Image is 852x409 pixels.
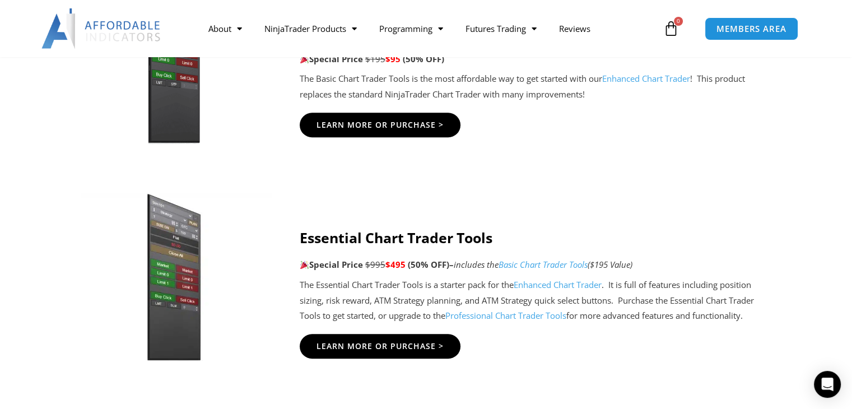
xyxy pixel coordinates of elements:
span: (50% OFF) [408,259,449,270]
span: 0 [674,17,683,26]
span: $495 [385,259,406,270]
span: Learn More Or Purchase > [316,342,444,350]
i: includes the ($195 Value) [454,259,632,270]
p: The Basic Chart Trader Tools is the most affordable way to get started with our ! This product re... [300,71,776,103]
a: Professional Chart Trader Tools [445,310,566,321]
img: LogoAI | Affordable Indicators – NinjaTrader [41,8,162,49]
a: Reviews [548,16,602,41]
span: $995 [365,259,385,270]
span: Learn More Or Purchase > [316,121,444,129]
a: Learn More Or Purchase > [300,334,460,359]
strong: Essential Chart Trader Tools [300,228,492,247]
nav: Menu [197,16,660,41]
span: $195 [365,53,385,64]
span: – [449,259,454,270]
a: NinjaTrader Products [253,16,368,41]
a: Basic Chart Trader Tools [499,259,588,270]
img: Essential-Chart-Trader-Toolsjpg | Affordable Indicators – NinjaTrader [76,193,272,361]
a: 0 [646,12,696,45]
strong: Special Price [300,53,363,64]
span: (50% OFF) [403,53,444,64]
a: About [197,16,253,41]
span: MEMBERS AREA [716,25,786,33]
strong: Special Price [300,259,363,270]
img: 🎉 [300,55,309,63]
a: Enhanced Chart Trader [602,73,690,84]
a: Programming [368,16,454,41]
span: $95 [385,53,401,64]
div: Open Intercom Messenger [814,371,841,398]
a: MEMBERS AREA [705,17,798,40]
p: The Essential Chart Trader Tools is a starter pack for the . It is full of features including pos... [300,277,776,324]
a: Learn More Or Purchase > [300,113,460,137]
img: 🎉 [300,261,309,269]
a: Futures Trading [454,16,548,41]
a: Enhanced Chart Trader [514,279,602,290]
